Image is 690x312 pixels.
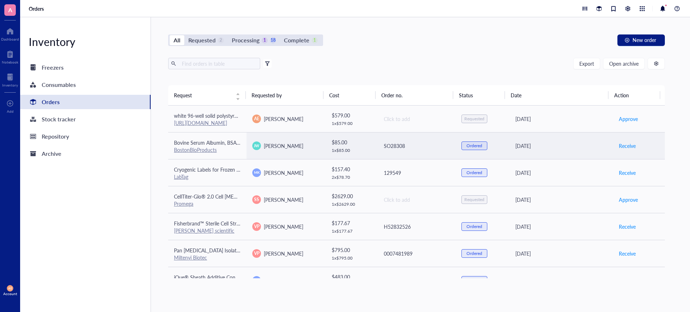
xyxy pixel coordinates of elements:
div: SO28308 [384,142,450,150]
button: Export [573,58,600,69]
a: Consumables [20,78,151,92]
span: [PERSON_NAME] [264,223,303,230]
button: Receive [618,248,636,259]
span: [PERSON_NAME] [264,115,303,122]
div: Repository [42,131,69,141]
div: 1 x $ 177.67 [332,228,372,234]
td: SO28308 [377,132,456,159]
span: A [8,5,12,14]
span: Bovine Serum Albumin, BSA (3% in PBST) [174,139,266,146]
td: 1013002340 [377,267,456,294]
a: Inventory [2,71,18,87]
div: H52832526 [384,223,450,230]
div: 1 [312,37,318,43]
div: 0007481989 [384,250,450,257]
button: Open archive [603,58,645,69]
div: Click to add [384,196,450,204]
a: Archive [20,146,151,161]
div: Dashboard [1,37,19,41]
a: Promega [174,200,193,207]
div: Archive [42,149,61,159]
th: Status [453,85,505,105]
span: Approve [619,196,638,204]
div: Consumables [42,80,76,90]
span: AE [254,116,259,122]
div: Orders [42,97,60,107]
th: Cost [323,85,375,105]
div: [DATE] [515,250,607,257]
span: VP [254,223,259,230]
span: Fisherbrand™ Sterile Cell Strainers 70 um [174,220,265,227]
div: Processing [232,35,259,45]
button: New order [617,34,665,46]
div: [DATE] [515,223,607,230]
span: VP [254,250,259,257]
div: Notebook [2,60,18,64]
button: Receive [618,275,636,286]
div: [DATE] [515,276,607,284]
th: Request [168,85,246,105]
div: 2 x $ 78.70 [332,174,372,180]
th: Requested by [246,85,323,105]
button: Receive [618,140,636,152]
a: [URL][DOMAIN_NAME] [174,119,227,126]
span: [PERSON_NAME] [264,196,303,203]
span: CellTiter-Glo® 2.0 Cell [MEDICAL_DATA] [174,193,264,200]
span: MK [254,170,259,175]
span: AE [8,287,12,290]
div: 1 x $ 795.00 [332,255,372,261]
span: Receive [619,276,636,284]
div: $ 483.00 [332,273,372,281]
span: SS [254,196,259,203]
td: H52832526 [377,213,456,240]
td: 0007481989 [377,240,456,267]
div: [DATE] [515,196,607,204]
a: Dashboard [1,25,19,41]
div: 18 [270,37,276,43]
div: 1 x $ 2629.00 [332,201,372,207]
div: $ 2629.00 [332,192,372,200]
a: [PERSON_NAME] scientific [174,227,234,234]
div: $ 795.00 [332,246,372,254]
div: Account [3,292,17,296]
div: All [174,35,180,45]
span: Receive [619,142,636,150]
div: 1 x $ 579.00 [332,121,372,126]
span: Receive [619,169,636,177]
a: Orders [29,5,45,12]
div: Inventory [2,83,18,87]
div: Requested [464,197,484,202]
td: 129549 [377,159,456,186]
span: white 96-well solid polystyrene plates/flat bottom [174,112,284,119]
span: Approve [619,115,638,123]
div: Ordered [466,143,482,149]
div: Requested [188,35,216,45]
div: $ 85.00 [332,138,372,146]
div: Freezers [42,62,64,73]
div: Ordered [466,251,482,256]
span: [PERSON_NAME] [264,277,303,284]
div: Inventory [20,34,151,49]
div: 1 x $ 85.00 [332,148,372,153]
th: Action [608,85,660,105]
div: $ 157.40 [332,165,372,173]
span: [PERSON_NAME] [264,250,303,257]
span: Receive [619,250,636,257]
th: Order no. [376,85,453,105]
a: Stock tracker [20,112,151,126]
div: Requested [464,116,484,122]
a: Miltenyi Biotec [174,254,207,261]
div: Ordered [466,224,482,229]
span: [PERSON_NAME] [264,142,303,149]
div: segmented control [168,34,323,46]
td: Click to add [377,186,456,213]
div: 129549 [384,169,450,177]
div: 2 [218,37,224,43]
span: Cryogenic Labels for Frozen Surfaces, SnapPEEL™, Dymo LW 550 - 1.125" x 0.625" + 0.437" Circle [174,166,392,173]
a: Repository [20,129,151,144]
div: $ 177.67 [332,219,372,227]
div: Ordered [466,278,482,283]
a: Freezers [20,60,151,75]
div: Click to add [384,115,450,123]
span: Open archive [609,61,639,66]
